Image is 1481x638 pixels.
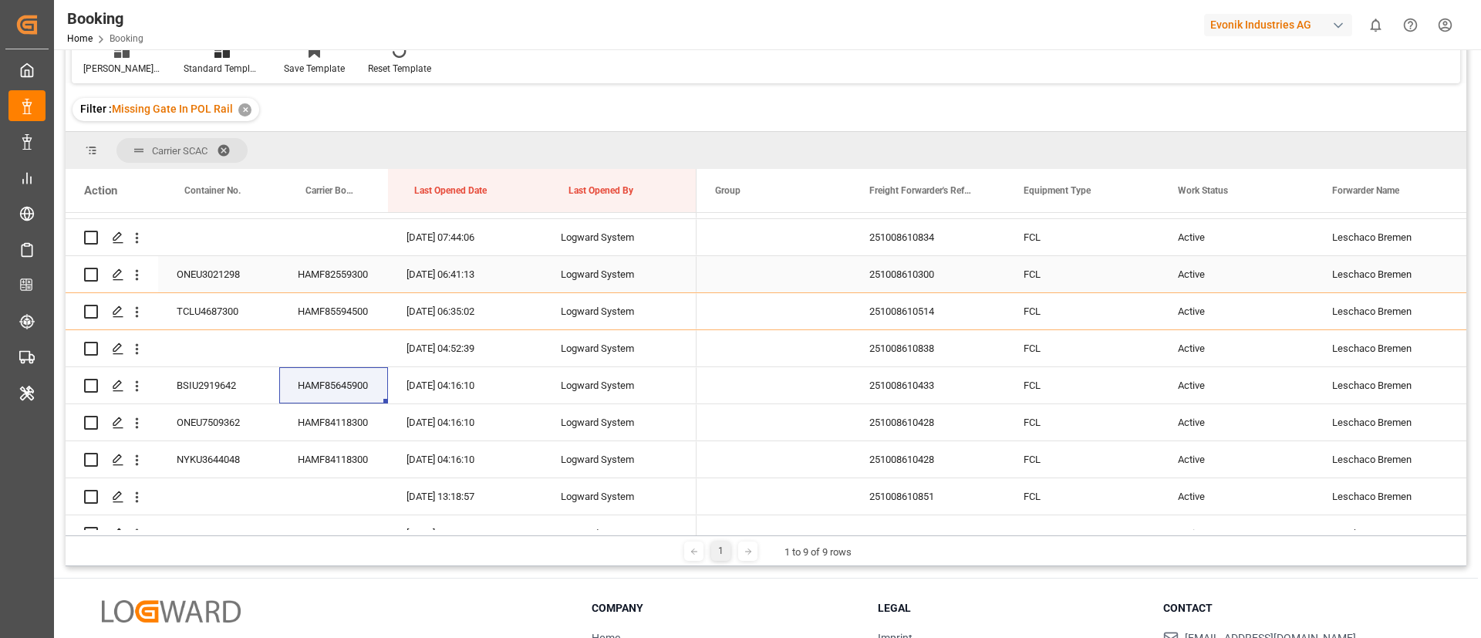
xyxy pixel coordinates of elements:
div: Press SPACE to select this row. [66,256,697,293]
div: Press SPACE to select this row. [66,330,697,367]
div: Leschaco Bremen [1314,367,1468,403]
div: ONEU7509362 [158,404,279,441]
div: Press SPACE to select this row. [66,478,697,515]
div: ONEU3021298 [158,256,279,292]
div: Leschaco Bremen [1314,330,1468,366]
div: FCL [1005,256,1159,292]
h3: Legal [878,600,1145,616]
div: Reset Template [368,62,431,76]
div: Active [1159,441,1314,478]
div: 251108610218 [851,515,1005,552]
div: TCLU4687300 [158,293,279,329]
span: Last Opened By [568,185,633,196]
div: FCL [1005,441,1159,478]
div: [DATE] 04:52:39 [388,330,542,366]
div: Press SPACE to select this row. [66,293,697,330]
div: [DATE] 06:41:13 [388,256,542,292]
div: 251008610300 [851,256,1005,292]
div: Booking [67,7,143,30]
div: Press SPACE to select this row. [66,219,697,256]
div: Action [84,184,117,197]
div: 251008610428 [851,441,1005,478]
div: Active [1159,404,1314,441]
div: Active [1159,330,1314,366]
div: Logward System [542,515,697,552]
div: Press SPACE to select this row. [66,441,697,478]
button: Evonik Industries AG [1204,10,1358,39]
div: Standard Templates [184,62,261,76]
div: NYKU3644048 [158,441,279,478]
div: BSIU2919642 [158,367,279,403]
div: FCL [1005,478,1159,515]
div: Logward System [542,478,697,515]
div: Active [1159,367,1314,403]
div: 251008610834 [851,219,1005,255]
div: [PERSON_NAME] M [83,62,160,76]
div: Leschaco Bremen [1314,404,1468,441]
div: Logward System [542,330,697,366]
span: Missing Gate In POL Rail [112,103,233,115]
span: Carrier SCAC [152,145,207,157]
div: FCL [1005,404,1159,441]
div: HAMF85645900 [279,367,388,403]
span: Filter : [80,103,112,115]
div: FCL [1005,515,1159,552]
span: Group [715,185,740,196]
div: 1 [711,542,730,561]
div: 1 to 9 of 9 rows [784,545,852,560]
div: Evonik Industries AG [1204,14,1352,36]
button: Help Center [1393,8,1428,42]
div: Active [1159,515,1314,552]
div: Leschaco Bremen [1314,478,1468,515]
div: [DATE] 06:35:02 [388,293,542,329]
span: Carrier Booking No. [305,185,356,196]
div: [DATE] 04:16:10 [388,441,542,478]
div: FCL [1005,367,1159,403]
div: FCL [1005,330,1159,366]
div: HAMF84118300 [279,404,388,441]
button: show 0 new notifications [1358,8,1393,42]
div: Leschaco Bremen [1314,256,1468,292]
div: Logward System [542,441,697,478]
div: FCL [1005,293,1159,329]
a: Home [67,33,93,44]
span: Last Opened Date [414,185,487,196]
div: Logward System [542,293,697,329]
div: Logward System [542,219,697,255]
div: FCL [1005,219,1159,255]
div: 251008610428 [851,404,1005,441]
div: Press SPACE to select this row. [66,404,697,441]
h3: Company [592,600,859,616]
div: Leschaco Bremen [1314,293,1468,329]
div: ✕ [238,103,251,116]
span: Freight Forwarder's Reference No. [869,185,973,196]
img: Logward Logo [102,600,241,623]
h3: Contact [1163,600,1430,616]
div: Logward System [542,404,697,441]
span: Container No. [184,185,241,196]
div: Active [1159,293,1314,329]
div: Press SPACE to select this row. [66,367,697,404]
div: 251008610514 [851,293,1005,329]
div: 251008610838 [851,330,1005,366]
div: Save Template [284,62,345,76]
div: Leschaco Bremen [1314,219,1468,255]
span: Forwarder Name [1332,185,1399,196]
div: Logward System [542,367,697,403]
div: HAMF85594500 [279,293,388,329]
span: Equipment Type [1024,185,1091,196]
div: HAMF84118300 [279,441,388,478]
div: Leschaco Bremen [1314,515,1468,552]
div: Leschaco Bremen [1314,441,1468,478]
div: Active [1159,219,1314,255]
div: Active [1159,256,1314,292]
div: Active [1159,478,1314,515]
div: 251008610433 [851,367,1005,403]
div: [DATE] 13:18:55 [388,515,542,552]
span: Work Status [1178,185,1228,196]
div: [DATE] 13:18:57 [388,478,542,515]
div: Press SPACE to select this row. [66,515,697,552]
div: [DATE] 04:16:10 [388,404,542,441]
div: Logward System [542,256,697,292]
div: [DATE] 07:44:06 [388,219,542,255]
